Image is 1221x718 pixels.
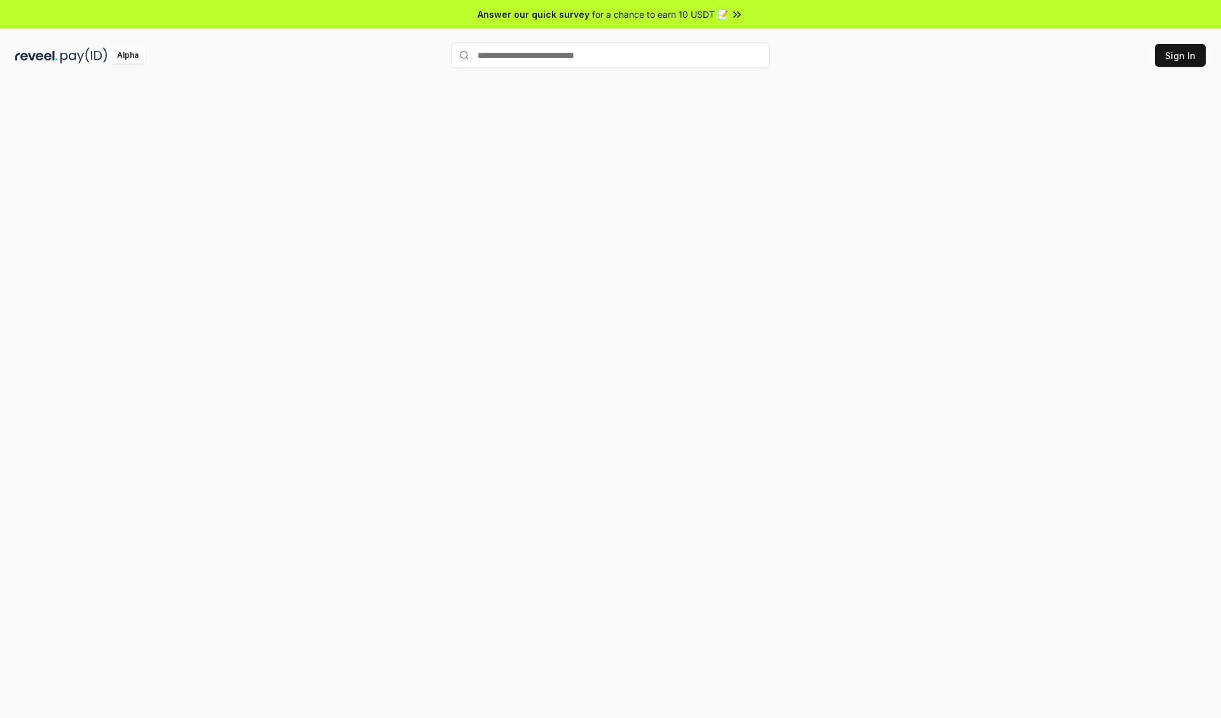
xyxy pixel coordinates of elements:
div: Alpha [110,48,146,64]
img: reveel_dark [15,48,58,64]
img: pay_id [60,48,107,64]
button: Sign In [1155,44,1206,67]
span: Answer our quick survey [478,8,590,21]
span: for a chance to earn 10 USDT 📝 [592,8,728,21]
